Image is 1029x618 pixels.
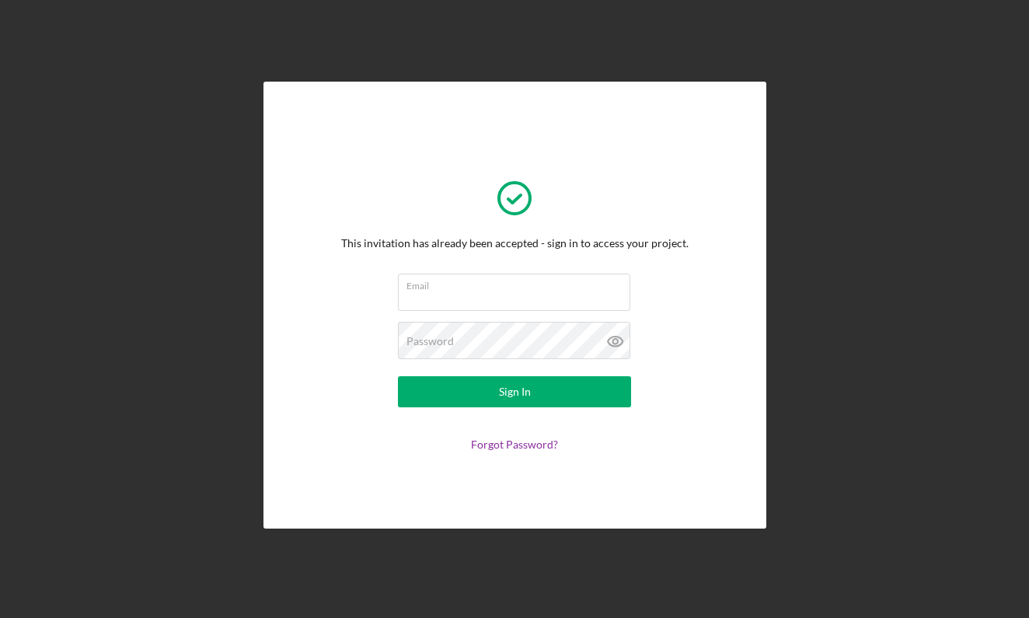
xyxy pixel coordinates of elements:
[406,274,630,292] label: Email
[341,237,689,250] div: This invitation has already been accepted - sign in to access your project.
[398,376,631,407] button: Sign In
[499,376,531,407] div: Sign In
[406,335,454,347] label: Password
[471,438,558,451] a: Forgot Password?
